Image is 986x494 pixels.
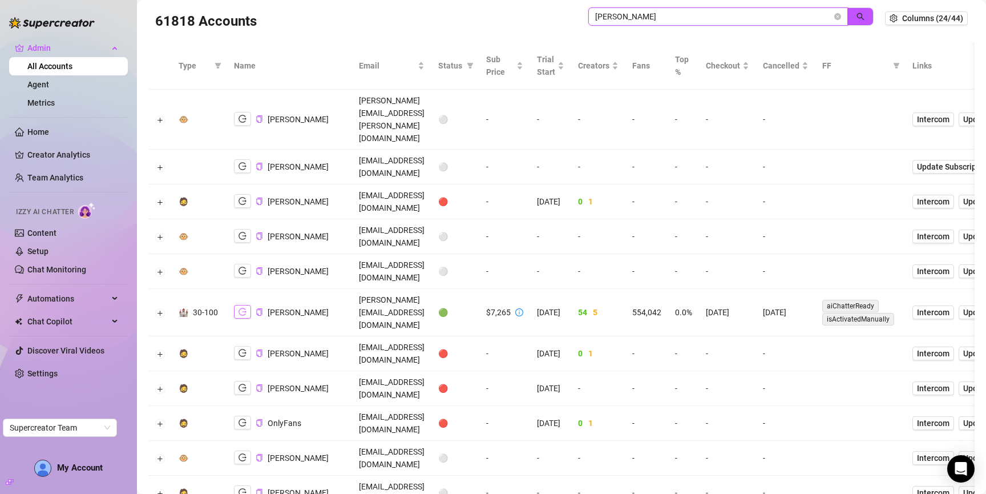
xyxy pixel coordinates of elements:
span: ⚪ [438,232,448,241]
span: copy [256,350,263,357]
button: Copy Account UID [256,308,263,316]
img: Chat Copilot [15,318,22,326]
td: - [479,406,530,441]
button: Copy Account UID [256,162,263,171]
span: Creators [578,59,609,72]
th: Creators [571,42,625,90]
button: Expand row [156,232,165,242]
button: Expand row [156,198,165,207]
th: Checkout [699,42,756,90]
button: logout [234,229,251,243]
td: - [699,150,756,184]
td: - [571,254,625,289]
td: - [756,254,815,289]
td: - [571,441,625,476]
span: info-circle [515,308,523,316]
a: Discover Viral Videos [27,346,104,355]
span: filter [891,57,902,74]
span: Columns (24/44) [902,14,963,23]
span: copy [256,454,263,461]
td: - [571,90,625,150]
td: - [625,90,668,150]
td: [EMAIL_ADDRESS][DOMAIN_NAME] [352,406,431,441]
td: - [479,441,530,476]
span: aiChatterReady [822,300,879,312]
span: thunderbolt [15,294,24,303]
td: - [479,184,530,219]
button: Copy Account UID [256,232,263,240]
a: Intercom [912,306,954,319]
td: [PERSON_NAME][EMAIL_ADDRESS][DOMAIN_NAME] [352,289,431,336]
button: logout [234,159,251,173]
td: - [571,371,625,406]
td: - [625,219,668,254]
td: [DATE] [530,336,571,371]
span: Supercreator Team [10,419,110,436]
th: Fans [625,42,668,90]
span: 0 [578,419,583,428]
button: Expand row [156,419,165,428]
button: logout [234,305,251,319]
td: - [756,441,815,476]
button: Columns (24/44) [885,11,968,25]
button: logout [234,381,251,395]
th: Trial Start [530,42,571,90]
td: - [479,219,530,254]
td: [PERSON_NAME][EMAIL_ADDRESS][PERSON_NAME][DOMAIN_NAME] [352,90,431,150]
span: ⚪ [438,162,448,171]
div: 🧔 [179,417,188,429]
a: Metrics [27,98,55,107]
td: - [756,90,815,150]
a: Intercom [912,230,954,243]
button: Expand row [156,350,165,359]
td: [DATE] [756,289,815,336]
span: My Account [57,463,103,473]
span: Intercom [917,113,949,126]
button: logout [234,416,251,429]
td: - [479,150,530,184]
input: Search by UID / Name / Email / Creator Username [595,10,832,23]
img: AD_cMMTxCeTpmN1d5MnKJ1j-_uXZCpTKapSSqNGg4PyXtR_tCW7gZXTNmFz2tpVv9LSyNV7ff1CaS4f4q0HLYKULQOwoM5GQR... [35,460,51,476]
span: 🔴 [438,419,448,428]
td: - [668,406,699,441]
td: - [625,371,668,406]
a: Intercom [912,381,954,395]
button: Expand row [156,384,165,393]
a: Home [27,127,49,136]
td: - [479,336,530,371]
button: Copy Account UID [256,419,263,427]
span: isActivatedManually [822,313,894,326]
div: 30-100 [193,306,218,319]
td: - [530,150,571,184]
td: - [479,371,530,406]
a: Agent [27,80,49,89]
span: copy [256,163,263,170]
td: - [668,441,699,476]
span: [PERSON_NAME] [268,349,329,358]
span: copy [256,198,263,205]
td: - [668,184,699,219]
td: - [479,90,530,150]
span: copy [256,232,263,240]
td: - [699,90,756,150]
button: Copy Account UID [256,349,263,358]
span: ⚪ [438,267,448,276]
span: Intercom [917,347,949,360]
span: [PERSON_NAME] [268,453,329,463]
span: search [856,13,864,21]
td: - [668,90,699,150]
span: Intercom [917,195,949,208]
button: Expand row [156,163,165,172]
span: crown [15,43,24,53]
td: - [699,441,756,476]
span: close-circle [834,13,841,20]
span: 1 [588,419,593,428]
span: filter [212,57,224,74]
td: - [699,254,756,289]
a: Intercom [912,113,954,126]
span: copy [256,115,263,123]
td: [EMAIL_ADDRESS][DOMAIN_NAME] [352,441,431,476]
span: Admin [27,39,108,57]
span: filter [893,62,900,69]
td: - [756,219,815,254]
